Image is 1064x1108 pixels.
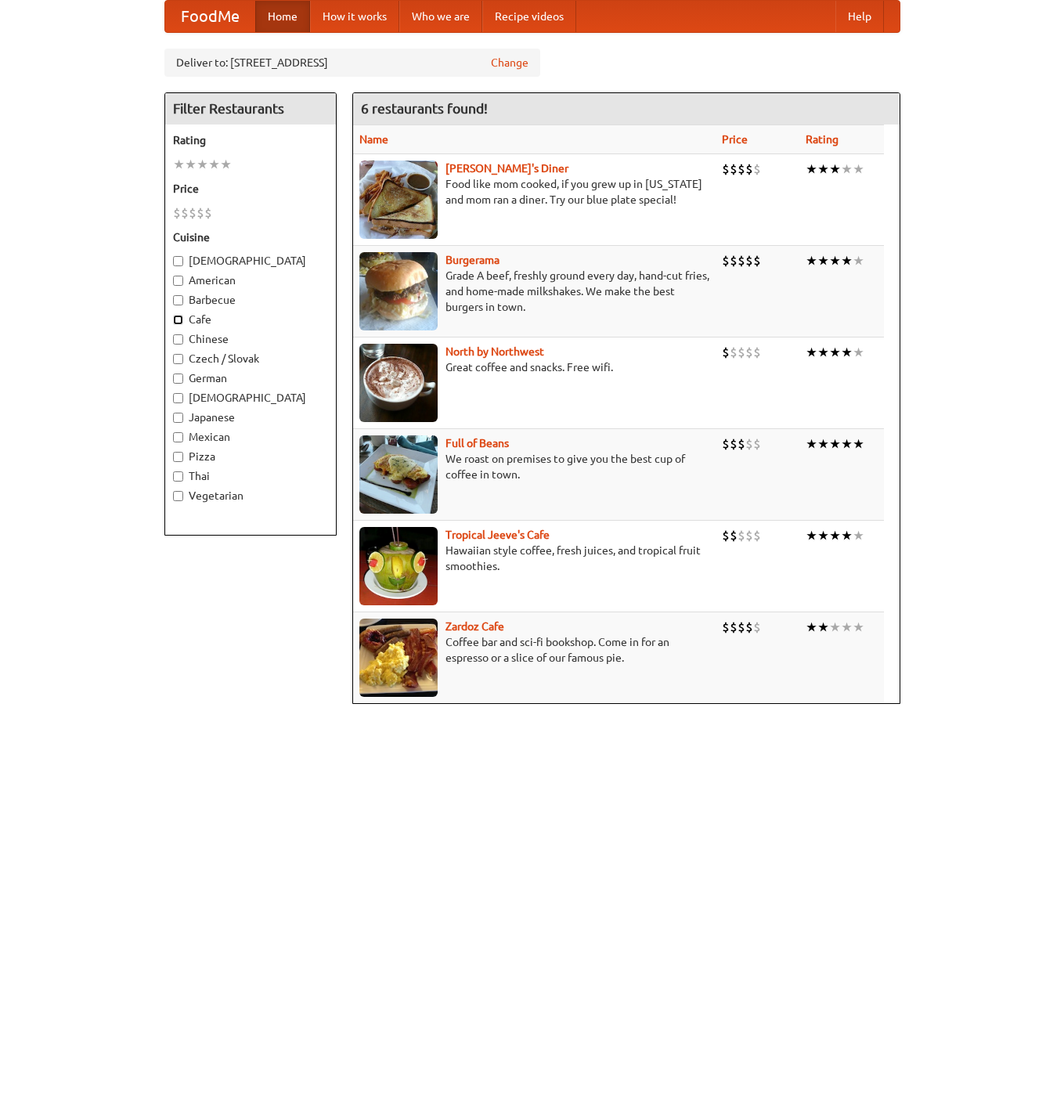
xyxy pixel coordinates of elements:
[730,619,738,636] li: $
[173,253,328,269] label: [DEMOGRAPHIC_DATA]
[445,162,568,175] b: [PERSON_NAME]'s Diner
[829,619,841,636] li: ★
[255,1,310,32] a: Home
[829,344,841,361] li: ★
[482,1,576,32] a: Recipe videos
[185,156,197,173] li: ★
[173,276,183,286] input: American
[738,619,745,636] li: $
[220,156,232,173] li: ★
[173,132,328,148] h5: Rating
[359,161,438,239] img: sallys.jpg
[730,527,738,544] li: $
[173,468,328,484] label: Thai
[853,252,864,269] li: ★
[745,161,753,178] li: $
[817,161,829,178] li: ★
[173,390,328,406] label: [DEMOGRAPHIC_DATA]
[359,359,709,375] p: Great coffee and snacks. Free wifi.
[197,204,204,222] li: $
[399,1,482,32] a: Who we are
[738,344,745,361] li: $
[445,345,544,358] a: North by Northwest
[197,156,208,173] li: ★
[173,334,183,345] input: Chinese
[806,619,817,636] li: ★
[722,161,730,178] li: $
[730,435,738,453] li: $
[745,619,753,636] li: $
[745,435,753,453] li: $
[841,252,853,269] li: ★
[722,435,730,453] li: $
[173,491,183,501] input: Vegetarian
[173,229,328,245] h5: Cuisine
[359,133,388,146] a: Name
[738,161,745,178] li: $
[173,156,185,173] li: ★
[204,204,212,222] li: $
[359,619,438,697] img: zardoz.jpg
[806,435,817,453] li: ★
[841,619,853,636] li: ★
[173,181,328,197] h5: Price
[173,471,183,482] input: Thai
[359,634,709,666] p: Coffee bar and sci-fi bookshop. Come in for an espresso or a slice of our famous pie.
[753,619,761,636] li: $
[806,527,817,544] li: ★
[722,133,748,146] a: Price
[181,204,189,222] li: $
[730,252,738,269] li: $
[173,295,183,305] input: Barbecue
[173,393,183,403] input: [DEMOGRAPHIC_DATA]
[445,620,504,633] a: Zardoz Cafe
[753,527,761,544] li: $
[853,435,864,453] li: ★
[491,55,528,70] a: Change
[173,413,183,423] input: Japanese
[173,292,328,308] label: Barbecue
[173,432,183,442] input: Mexican
[173,354,183,364] input: Czech / Slovak
[841,527,853,544] li: ★
[310,1,399,32] a: How it works
[753,252,761,269] li: $
[829,252,841,269] li: ★
[753,161,761,178] li: $
[722,619,730,636] li: $
[745,252,753,269] li: $
[853,161,864,178] li: ★
[173,410,328,425] label: Japanese
[173,449,328,464] label: Pizza
[359,344,438,422] img: north.jpg
[445,529,550,541] b: Tropical Jeeve's Cafe
[173,272,328,288] label: American
[173,256,183,266] input: [DEMOGRAPHIC_DATA]
[806,161,817,178] li: ★
[835,1,884,32] a: Help
[738,435,745,453] li: $
[359,176,709,208] p: Food like mom cooked, if you grew up in [US_STATE] and mom ran a diner. Try our blue plate special!
[817,527,829,544] li: ★
[173,370,328,386] label: German
[445,254,500,266] a: Burgerama
[189,204,197,222] li: $
[745,527,753,544] li: $
[853,344,864,361] li: ★
[173,429,328,445] label: Mexican
[738,252,745,269] li: $
[445,437,509,449] a: Full of Beans
[359,543,709,574] p: Hawaiian style coffee, fresh juices, and tropical fruit smoothies.
[817,435,829,453] li: ★
[208,156,220,173] li: ★
[817,619,829,636] li: ★
[173,374,183,384] input: German
[359,252,438,330] img: burgerama.jpg
[173,488,328,503] label: Vegetarian
[359,451,709,482] p: We roast on premises to give you the best cup of coffee in town.
[730,161,738,178] li: $
[841,161,853,178] li: ★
